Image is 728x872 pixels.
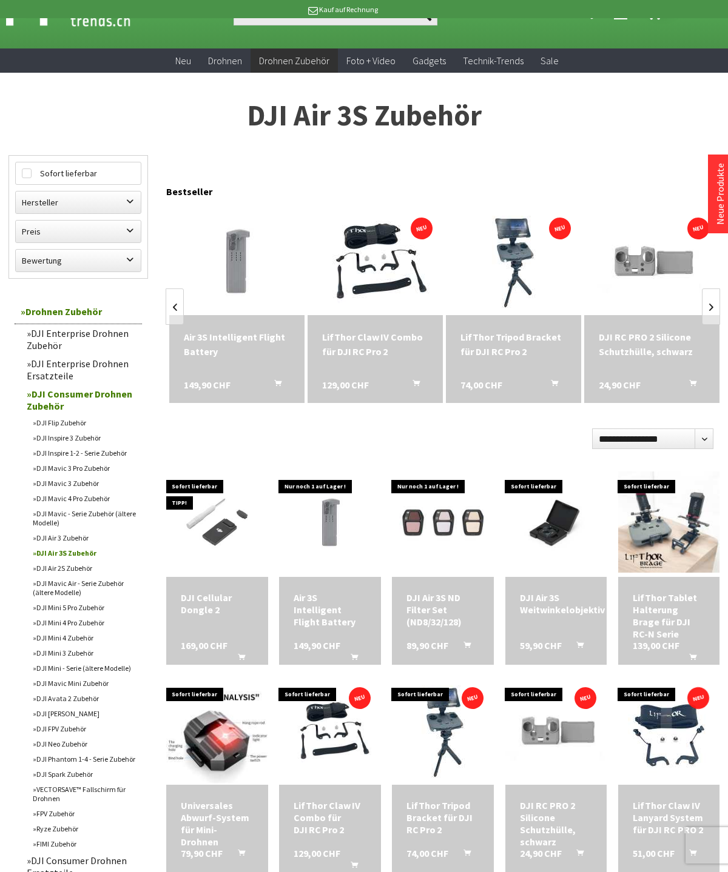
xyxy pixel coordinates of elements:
[27,676,142,691] a: DJI Mavic Mini Zubehör
[181,639,227,651] span: 169,00 CHF
[562,847,591,863] button: In den Warenkorb
[473,206,554,315] img: LifThor Tripod Bracket für DJI RC Pro 2
[27,661,142,676] a: DJI Mini - Serie (ältere Modelle)
[184,330,290,359] div: Air 3S Intelligent Flight Battery
[406,591,479,628] a: DJI Air 3S ND Filter Set (ND8/32/128) 89,90 CHF In den Warenkorb
[27,461,142,476] a: DJI Mavic 3 Pro Zubehör
[27,476,142,491] a: DJI Mavic 3 Zubehör
[251,48,338,73] a: Drohnen Zubehör
[338,48,404,73] a: Foto + Video
[633,591,705,640] a: LifThor Tablet Halterung Brage für DJI RC-N Serie 139,00 CHF In den Warenkorb
[628,676,710,785] img: LifThor Claw IV Lanyard System für DJI RC PRO 2
[618,471,720,573] img: LifThor Tablet Halterung Brage für DJI RC-N Serie
[406,591,479,628] div: DJI Air 3S ND Filter Set (ND8/32/128)
[322,330,428,359] a: LifThor Claw IV Combo für DJI RC Pro 2 129,00 CHF In den Warenkorb
[21,354,142,385] a: DJI Enterprise Drohnen Ersatzteile
[402,676,484,785] img: LifThor Tripod Bracket für DJI RC Pro 2
[279,488,380,556] img: Air 3S Intelligent Flight Battery
[15,299,142,324] a: Drohnen Zubehör
[322,330,428,359] div: LifThor Claw IV Combo für DJI RC Pro 2
[675,651,704,667] button: In den Warenkorb
[223,847,252,863] button: In den Warenkorb
[260,378,289,393] button: In den Warenkorb
[181,799,253,848] a: Universales Abwurf-System für Mini-Drohnen 79,90 CHF In den Warenkorb
[633,591,705,640] div: LifThor Tablet Halterung Brage für DJI RC-N Serie
[200,48,251,73] a: Drohnen
[27,445,142,461] a: DJI Inspire 1-2 - Serie Zubehör
[413,55,446,67] span: Gadgets
[27,806,142,821] a: FPV Zubehör
[8,101,720,131] h1: DJI Air 3S Zubehör
[460,378,502,392] span: 74,00 CHF
[167,48,200,73] a: Neu
[406,639,448,651] span: 89,90 CHF
[27,491,142,506] a: DJI Mavic 4 Pro Zubehör
[541,55,559,67] span: Sale
[714,163,726,225] a: Neue Produkte
[536,378,565,393] button: In den Warenkorb
[675,378,704,393] button: In den Warenkorb
[259,55,329,67] span: Drohnen Zubehör
[562,639,591,655] button: In den Warenkorb
[463,55,524,67] span: Technik-Trends
[27,821,142,836] a: Ryze Zubehör
[599,330,705,359] div: DJI RC PRO 2 Silicone Schutzhülle, schwarz
[27,736,142,751] a: DJI Neo Zubehör
[27,600,142,615] a: DJI Mini 5 Pro Zubehör
[27,545,142,561] a: DJI Air 3S Zubehör
[27,615,142,630] a: DJI Mini 4 Pro Zubehör
[16,162,141,184] label: Sofort lieferbar
[181,799,253,848] div: Universales Abwurf-System für Mini-Drohnen
[166,173,720,204] div: Bestseller
[404,48,454,73] a: Gadgets
[27,782,142,806] a: VECTORSAVE™ Fallschirm für Drohnen
[27,721,142,736] a: DJI FPV Zubehör
[175,55,191,67] span: Neu
[505,479,607,565] img: DJI Air 3S Weitwinkelobjektiv
[166,677,268,784] img: Universales Abwurf-System für Mini-Drohnen
[16,191,141,213] label: Hersteller
[406,847,448,859] span: 74,00 CHF
[520,639,562,651] span: 59,90 CHF
[27,836,142,851] a: FIMI Zubehör
[166,488,268,556] img: DJI Cellular Dongle 2
[208,55,242,67] span: Drohnen
[633,847,675,859] span: 51,00 CHF
[599,330,705,359] a: DJI RC PRO 2 Silicone Schutzhülle, schwarz 24,90 CHF In den Warenkorb
[169,216,305,306] img: Air 3S Intelligent Flight Battery
[27,751,142,767] a: DJI Phantom 1-4 - Serie Zubehör
[532,48,567,73] a: Sale
[505,679,607,780] img: DJI RC PRO 2 Silicone Schutzhülle, schwarz
[294,591,366,628] a: Air 3S Intelligent Flight Battery 149,90 CHF In den Warenkorb
[27,506,142,530] a: DJI Mavic - Serie Zubehör (ältere Modelle)
[454,48,532,73] a: Technik-Trends
[184,378,231,392] span: 149,90 CHF
[294,799,366,836] a: LifThor Claw IV Combo für DJI RC Pro 2 129,00 CHF In den Warenkorb
[27,561,142,576] a: DJI Air 2S Zubehör
[294,591,366,628] div: Air 3S Intelligent Flight Battery
[27,645,142,661] a: DJI Mini 3 Zubehör
[633,799,705,836] div: LifThor Claw IV Lanyard System für DJI RC PRO 2
[322,378,369,392] span: 129,00 CHF
[27,630,142,645] a: DJI Mini 4 Zubehör
[520,799,592,848] a: DJI RC PRO 2 Silicone Schutzhülle, schwarz 24,90 CHF In den Warenkorb
[520,799,592,848] div: DJI RC PRO 2 Silicone Schutzhülle, schwarz
[460,330,567,359] div: LifThor Tripod Bracket für DJI RC Pro 2
[27,415,142,430] a: DJI Flip Zubehör
[181,591,253,616] a: DJI Cellular Dongle 2 169,00 CHF In den Warenkorb
[346,55,396,67] span: Foto + Video
[294,847,340,859] span: 129,00 CHF
[16,221,141,242] label: Preis
[21,324,142,354] a: DJI Enterprise Drohnen Zubehör
[520,591,592,616] a: DJI Air 3S Weitwinkelobjektiv 59,90 CHF In den Warenkorb
[27,576,142,600] a: DJI Mavic Air - Serie Zubehör (ältere Modelle)
[181,847,223,859] span: 79,90 CHF
[223,651,252,667] button: In den Warenkorb
[599,378,641,392] span: 24,90 CHF
[21,385,142,415] a: DJI Consumer Drohnen Zubehör
[279,689,380,771] img: LifThor Claw IV Combo für DJI RC Pro 2
[294,799,366,836] div: LifThor Claw IV Combo für DJI RC Pro 2
[392,479,493,565] img: DJI Air 3S ND Filter Set (ND8/32/128)
[27,706,142,721] a: DJI [PERSON_NAME]
[597,206,706,315] img: DJI RC PRO 2 Silicone Schutzhülle, schwarz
